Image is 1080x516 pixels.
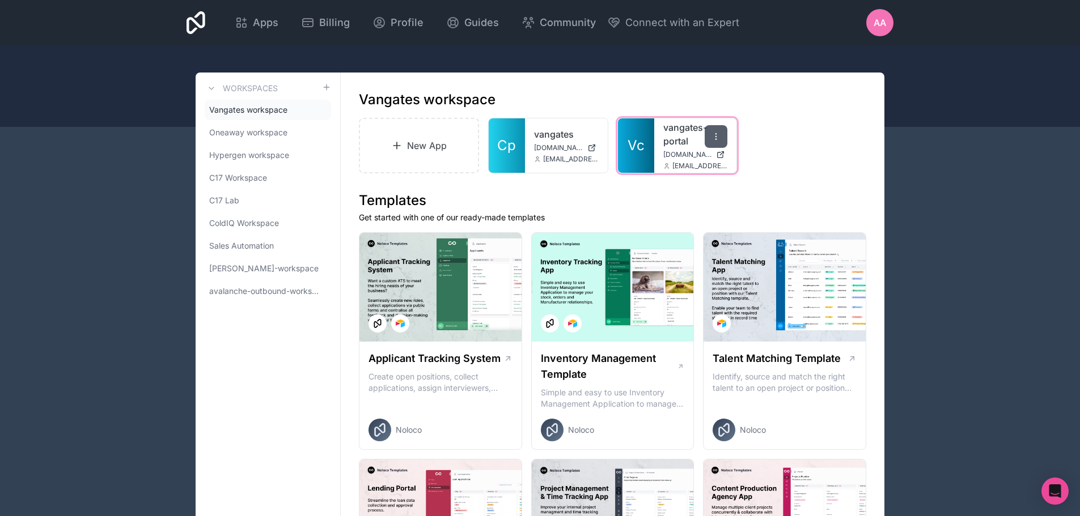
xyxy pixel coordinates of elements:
[359,91,495,109] h1: Vangates workspace
[205,281,331,301] a: avalanche-outbound-workspace
[713,371,857,394] p: Identify, source and match the right talent to an open project or position with our Talent Matchi...
[319,15,350,31] span: Billing
[209,104,287,116] span: Vangates workspace
[541,351,677,382] h1: Inventory Management Template
[253,15,278,31] span: Apps
[497,137,516,155] span: Cp
[359,191,866,210] h1: Templates
[1041,477,1069,505] div: Open Intercom Messenger
[740,424,766,436] span: Noloco
[713,351,841,366] h1: Talent Matching Template
[534,143,599,152] a: [DOMAIN_NAME]
[205,122,331,143] a: Oneaway workspace
[292,10,359,35] a: Billing
[205,213,331,233] a: ColdIQ Workspace
[209,127,287,138] span: Oneaway workspace
[534,127,599,141] a: vangates
[209,263,319,274] span: [PERSON_NAME]-workspace
[628,137,645,155] span: Vc
[437,10,508,35] a: Guides
[540,15,596,31] span: Community
[534,143,583,152] span: [DOMAIN_NAME]
[396,424,422,436] span: Noloco
[663,150,728,159] a: [DOMAIN_NAME]
[205,190,331,211] a: C17 Lab
[543,155,599,164] span: [EMAIL_ADDRESS][DOMAIN_NAME]
[717,319,726,328] img: Airtable Logo
[205,145,331,165] a: Hypergen workspace
[513,10,605,35] a: Community
[672,161,728,170] span: [EMAIL_ADDRESS][DOMAIN_NAME]
[618,118,654,173] a: Vc
[489,118,525,173] a: Cp
[396,319,405,328] img: Airtable Logo
[464,15,499,31] span: Guides
[369,371,513,394] p: Create open positions, collect applications, assign interviewers, centralise candidate feedback a...
[205,258,331,279] a: [PERSON_NAME]-workspace
[209,150,289,161] span: Hypergen workspace
[205,236,331,256] a: Sales Automation
[363,10,433,35] a: Profile
[625,15,739,31] span: Connect with an Expert
[391,15,423,31] span: Profile
[607,15,739,31] button: Connect with an Expert
[209,285,322,297] span: avalanche-outbound-workspace
[359,118,479,173] a: New App
[209,195,239,206] span: C17 Lab
[568,424,594,436] span: Noloco
[369,351,501,366] h1: Applicant Tracking System
[205,100,331,120] a: Vangates workspace
[663,150,712,159] span: [DOMAIN_NAME]
[568,319,577,328] img: Airtable Logo
[209,172,267,184] span: C17 Workspace
[874,16,886,29] span: Aa
[205,168,331,188] a: C17 Workspace
[663,121,728,148] a: vangates-portal
[541,387,685,410] p: Simple and easy to use Inventory Management Application to manage your stock, orders and Manufact...
[209,218,279,229] span: ColdIQ Workspace
[205,82,278,95] a: Workspaces
[359,212,866,223] p: Get started with one of our ready-made templates
[223,83,278,94] h3: Workspaces
[209,240,274,251] span: Sales Automation
[226,10,287,35] a: Apps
